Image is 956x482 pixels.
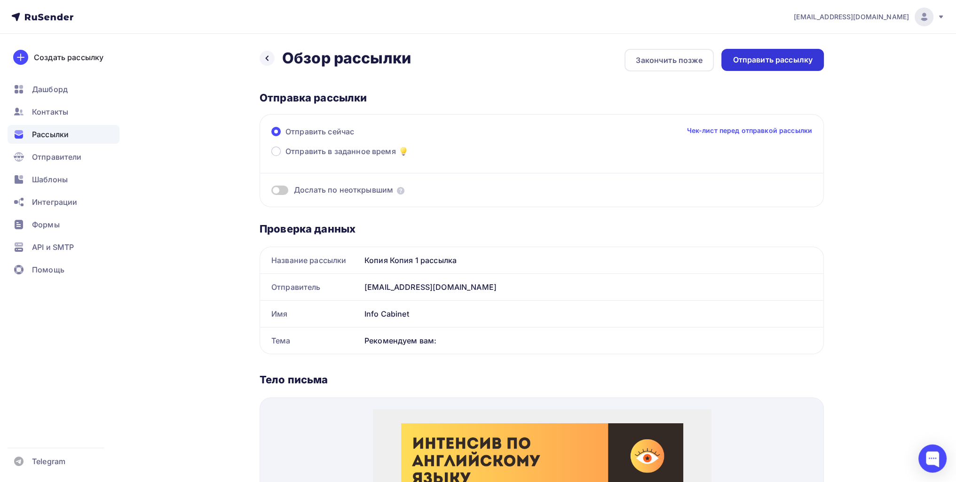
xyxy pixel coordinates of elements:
div: Персональное приглашение [42,187,296,206]
div: Рекомендуем вам: [361,327,823,354]
a: Формы [8,215,119,234]
div: Копия Копия 1 рассылка [361,247,823,273]
a: Чек-лист перед отправкой рассылки [687,126,812,135]
div: Создать рассылку [34,52,103,63]
a: Дашборд [8,80,119,99]
a: Контакты [8,102,119,121]
div: Тема [260,327,361,354]
h2: Обзор рассылки [282,49,411,68]
span: Рассылки [32,129,69,140]
a: Рассылки [8,125,119,144]
div: Info Cabinet [361,301,823,327]
span: Отправить сейчас [285,126,354,137]
a: Отправители [8,148,119,166]
div: Тело письма [260,373,824,386]
span: Telegram [32,456,65,467]
span: Отправители [32,151,82,163]
span: API и SMTP [32,241,74,253]
div: Отправитель [260,274,361,300]
div: Вы были приглашены на интенсив по Английскому языку, выберите удобное для вас время… С нас пошаго... [42,220,296,288]
span: Шаблоны [32,174,68,185]
div: Название рассылки [260,247,361,273]
span: Помощь [32,264,64,275]
div: Имя [260,301,361,327]
a: [EMAIL_ADDRESS][DOMAIN_NAME] [794,8,945,26]
span: Контакты [32,106,68,117]
span: Дослать по неоткрывшим [294,185,393,195]
span: Формы [32,219,60,230]
div: Закончить позже [636,54,703,66]
span: Интеграции [32,196,77,208]
span: Дашборд [32,84,68,95]
span: [EMAIL_ADDRESS][DOMAIN_NAME] [794,12,909,22]
div: Проверка данных [260,222,824,235]
a: Перейти [140,309,198,334]
div: [EMAIL_ADDRESS][DOMAIN_NAME] [361,274,823,300]
img: photo.png [28,14,310,173]
span: Отправить в заданное время [285,146,396,157]
div: Отправка рассылки [260,91,824,104]
div: Отправить рассылку [733,54,813,65]
a: Шаблоны [8,170,119,189]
